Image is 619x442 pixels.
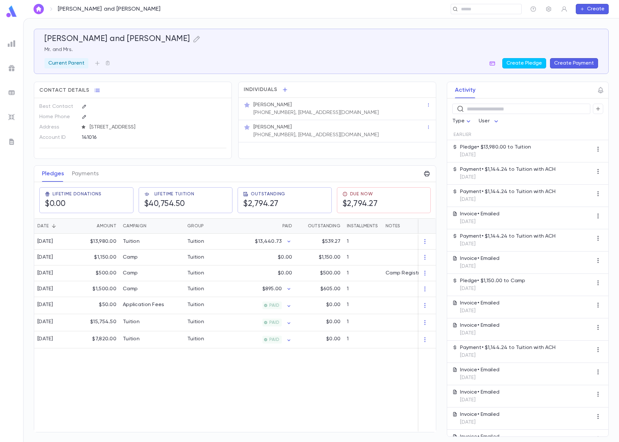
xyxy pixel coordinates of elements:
p: [DATE] [460,174,555,180]
div: Installments [347,218,378,234]
div: Outstanding [308,218,340,234]
div: $7,820.00 [78,331,120,348]
p: [DATE] [460,263,499,270]
p: Account ID [39,132,76,143]
div: $15,754.50 [78,314,120,331]
div: Date [37,218,49,234]
span: PAID [267,303,282,308]
div: Group [184,218,232,234]
h5: $40,754.50 [144,199,194,209]
span: PAID [267,320,282,325]
p: [DATE] [460,330,499,336]
span: Lifetime Tuition [154,191,194,197]
div: Amount [78,218,120,234]
div: Current Parent [44,58,88,68]
span: Earlier [454,132,472,137]
span: Due Now [350,191,373,197]
p: Invoice • Emailed [460,300,499,306]
div: [DATE] [37,254,53,261]
div: Amount [97,218,116,234]
p: [DATE] [460,375,499,381]
div: Installments [344,218,382,234]
div: $50.00 [78,297,120,314]
p: Invoice • Emailed [460,255,499,262]
p: [DATE] [460,397,499,403]
img: logo [5,5,18,18]
h5: [PERSON_NAME] and [PERSON_NAME] [44,34,190,44]
span: PAID [267,337,282,342]
div: User [479,115,500,128]
div: Type [452,115,472,128]
div: Group [187,218,204,234]
div: Date [34,218,78,234]
p: Pledge • $1,150.00 to Camp [460,278,525,284]
div: Tuition [187,254,204,261]
p: [PERSON_NAME] and [PERSON_NAME] [58,5,161,13]
p: Address [39,122,76,132]
p: $13,440.73 [255,238,282,245]
p: [DATE] [460,196,555,203]
img: imports_grey.530a8a0e642e233f2baf0ef88e8c9fcb.svg [8,113,15,121]
p: [DATE] [460,241,555,247]
div: [DATE] [37,319,53,325]
p: [DATE] [460,152,531,158]
div: Tuition [187,270,204,276]
p: Payment • $1,144.24 to Tuition with ACH [460,189,555,195]
div: Tuition [123,319,140,325]
div: 1 [344,281,382,297]
button: Create [576,4,609,14]
img: campaigns_grey.99e729a5f7ee94e3726e6486bddda8f1.svg [8,64,15,72]
div: Paid [232,218,295,234]
p: $0.00 [326,302,340,308]
p: [DATE] [460,285,525,292]
p: Payment • $1,144.24 to Tuition with ACH [460,166,555,173]
button: Sort [49,221,59,231]
p: $895.00 [262,286,282,292]
div: Campaign [123,218,146,234]
div: [DATE] [37,286,53,292]
p: [DATE] [460,352,555,359]
p: Invoice • Emailed [460,434,499,440]
p: [DATE] [460,219,499,225]
img: home_white.a664292cf8c1dea59945f0da9f25487c.svg [35,6,43,12]
h5: $2,794.27 [342,199,378,209]
button: Create Pledge [502,58,546,68]
span: Contact Details [39,87,89,94]
p: $0.00 [278,254,292,261]
div: Tuition [187,286,204,292]
p: $0.00 [326,336,340,342]
p: Mr. and Mrs. [44,46,598,53]
p: Invoice • Emailed [460,322,499,329]
span: Individuals [244,87,277,93]
span: Type [452,118,465,124]
div: Tuition [187,238,204,245]
p: Current Parent [48,60,84,67]
div: 1 [344,265,382,281]
div: 1 [344,250,382,265]
div: Application Fees [123,302,164,308]
div: Notes [386,218,400,234]
p: Payment • $1,144.24 to Tuition with ACH [460,233,555,240]
span: User [479,118,490,124]
span: Lifetime Donations [53,191,102,197]
img: batches_grey.339ca447c9d9533ef1741baa751efc33.svg [8,89,15,97]
div: [DATE] [37,238,53,245]
div: [DATE] [37,336,53,342]
p: [DATE] [460,308,499,314]
div: Camp [123,270,138,276]
div: Camp [123,286,138,292]
p: $1,150.00 [319,254,340,261]
div: Camp Registration 25 [386,270,440,276]
div: Tuition [123,336,140,342]
button: Create Payment [550,58,598,68]
div: [DATE] [37,270,53,276]
div: Notes [382,218,463,234]
h5: $2,794.27 [243,199,285,209]
button: Pledges [42,166,64,182]
p: [PHONE_NUMBER], [EMAIL_ADDRESS][DOMAIN_NAME] [253,132,379,138]
div: $1,500.00 [78,281,120,297]
img: letters_grey.7941b92b52307dd3b8a917253454ce1c.svg [8,138,15,146]
p: [DATE] [460,419,499,426]
p: Payment • $1,144.24 to Tuition with ACH [460,344,555,351]
p: $0.00 [326,319,340,325]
